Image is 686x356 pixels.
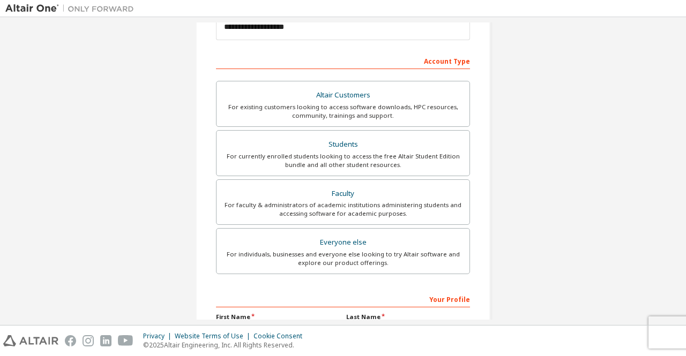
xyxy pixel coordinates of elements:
div: Students [223,137,463,152]
img: altair_logo.svg [3,335,58,346]
img: Altair One [5,3,139,14]
label: Last Name [346,313,470,321]
img: facebook.svg [65,335,76,346]
div: Website Terms of Use [175,332,253,340]
div: Your Profile [216,290,470,307]
div: Account Type [216,52,470,69]
img: youtube.svg [118,335,133,346]
div: Privacy [143,332,175,340]
div: For currently enrolled students looking to access the free Altair Student Edition bundle and all ... [223,152,463,169]
div: Cookie Consent [253,332,309,340]
div: For faculty & administrators of academic institutions administering students and accessing softwa... [223,201,463,218]
div: Everyone else [223,235,463,250]
img: linkedin.svg [100,335,111,346]
img: instagram.svg [83,335,94,346]
div: Faculty [223,186,463,201]
div: For existing customers looking to access software downloads, HPC resources, community, trainings ... [223,103,463,120]
div: Altair Customers [223,88,463,103]
label: First Name [216,313,340,321]
p: © 2025 Altair Engineering, Inc. All Rights Reserved. [143,340,309,350]
div: For individuals, businesses and everyone else looking to try Altair software and explore our prod... [223,250,463,267]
